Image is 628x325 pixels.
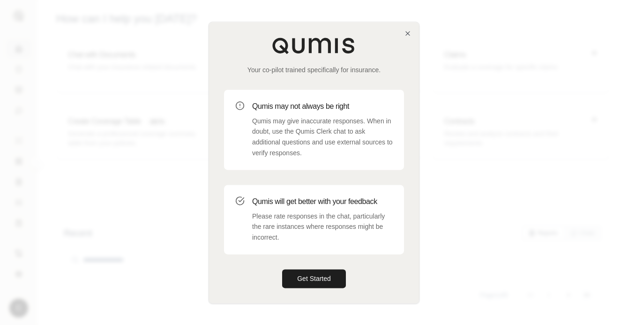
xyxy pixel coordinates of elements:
button: Get Started [282,269,346,288]
h3: Qumis may not always be right [252,101,393,112]
p: Your co-pilot trained specifically for insurance. [224,65,404,75]
h3: Qumis will get better with your feedback [252,196,393,207]
p: Qumis may give inaccurate responses. When in doubt, use the Qumis Clerk chat to ask additional qu... [252,116,393,159]
img: Qumis Logo [272,37,356,54]
p: Please rate responses in the chat, particularly the rare instances where responses might be incor... [252,211,393,243]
